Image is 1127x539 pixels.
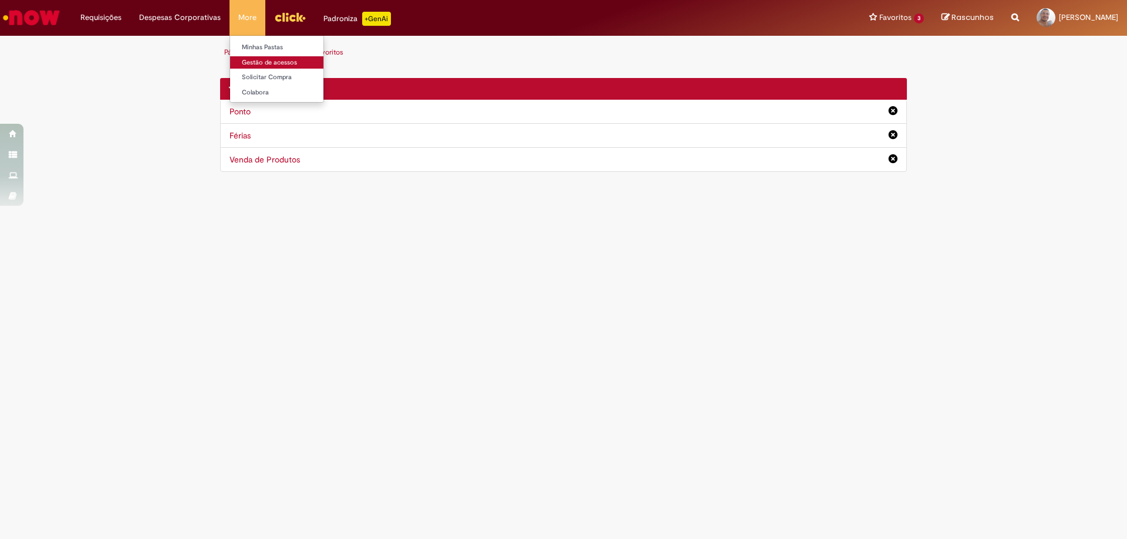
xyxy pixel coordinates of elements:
img: click_logo_yellow_360x200.png [274,8,306,26]
span: 3 [914,13,924,23]
img: ServiceNow [1,6,62,29]
a: Gestão de acessos [230,56,359,69]
a: Colabora [230,86,359,99]
ul: Trilhas de página [220,42,907,63]
span: More [238,12,257,23]
a: Página inicial [224,48,265,57]
a: Solicitar Compra [230,71,359,84]
span: [PERSON_NAME] [1059,12,1118,22]
ul: More [230,35,324,103]
span: Requisições [80,12,122,23]
p: +GenAi [362,12,391,26]
a: Minhas Pastas [230,41,359,54]
div: Padroniza [323,12,391,26]
span: Rascunhos [951,12,994,23]
a: Férias [230,130,251,141]
span: Favoritos [879,12,912,23]
a: Rascunhos [942,12,994,23]
a: Ponto [230,106,251,117]
span: Despesas Corporativas [139,12,221,23]
a: Venda de Produtos [230,154,300,165]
